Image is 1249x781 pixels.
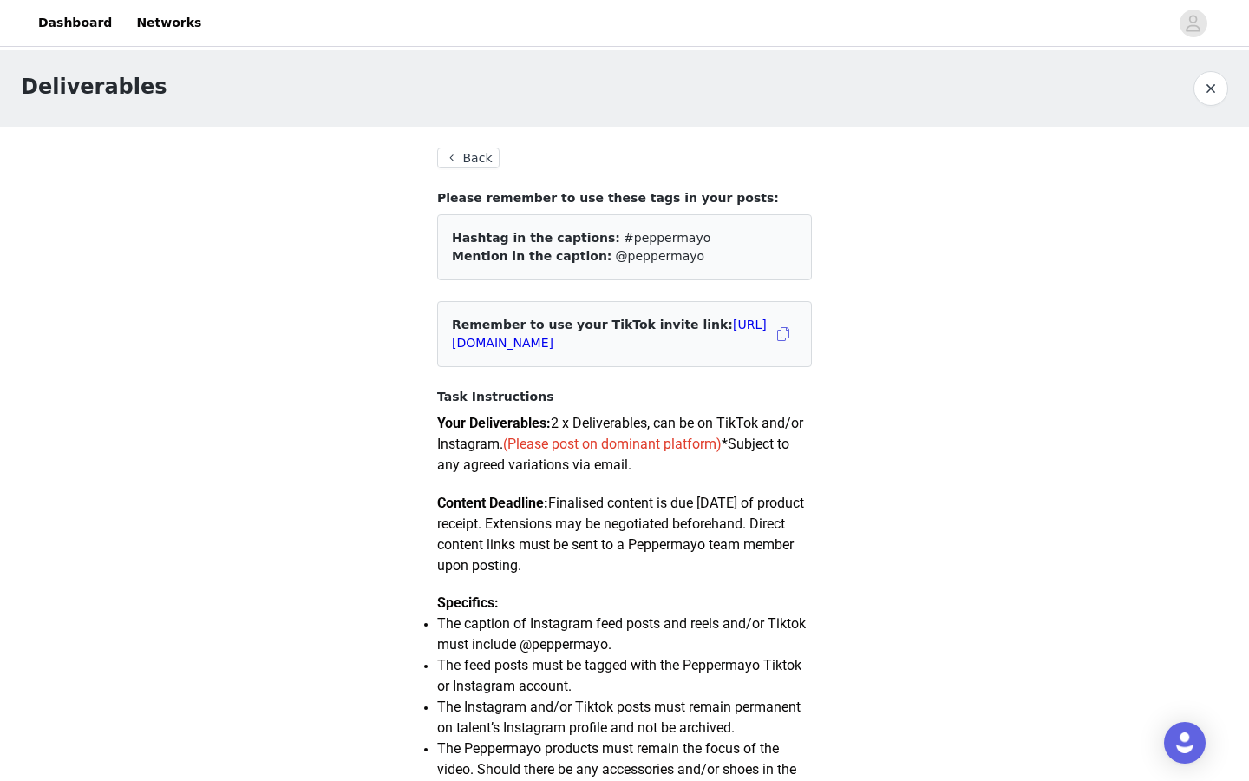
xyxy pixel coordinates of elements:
h4: Please remember to use these tags in your posts: [437,189,812,207]
strong: Content Deadline: [437,495,548,511]
span: Hashtag in the captions: [452,231,620,245]
div: avatar [1185,10,1201,37]
span: The caption of Instagram feed posts and reels and/or Tiktok must include @peppermayo. [437,615,806,653]
span: Mention in the caption: [452,249,611,263]
h4: Task Instructions [437,388,812,406]
span: 2 x Deliverables, can be on TikTok and/or Instagram. *Subject to any agreed variations via email. [437,415,803,473]
strong: Specifics: [437,594,499,611]
span: The Instagram and/or Tiktok posts must remain permanent on talent’s Instagram profile and not be ... [437,699,801,736]
div: Open Intercom Messenger [1164,722,1206,764]
span: The feed posts must be tagged with the Peppermayo Tiktok or Instagram account. [437,657,801,694]
span: (Please post on dominant platform) [503,436,722,452]
strong: Your Deliverables: [437,415,551,431]
h1: Deliverables [21,71,167,102]
button: Back [437,148,500,168]
a: Dashboard [28,3,122,43]
span: Finalised content is due [DATE] of product receipt. Extensions may be negotiated beforehand. Dire... [437,495,804,574]
span: Remember to use your TikTok invite link: [452,318,767,350]
span: #peppermayo [624,231,710,245]
a: Networks [126,3,212,43]
span: @peppermayo [616,249,704,263]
